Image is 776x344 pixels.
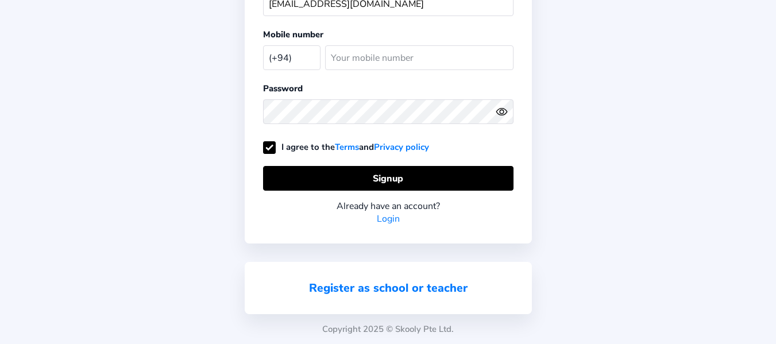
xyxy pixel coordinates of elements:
[263,83,303,94] label: Password
[325,45,514,70] input: Your mobile number
[263,141,429,153] label: I agree to the and
[263,166,514,191] button: Signup
[263,200,514,212] div: Already have an account?
[496,106,508,118] ion-icon: eye outline
[377,212,400,225] a: Login
[263,29,323,40] label: Mobile number
[309,280,468,296] a: Register as school or teacher
[496,106,513,118] button: eye outlineeye off outline
[335,141,359,153] a: Terms
[374,141,429,153] a: Privacy policy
